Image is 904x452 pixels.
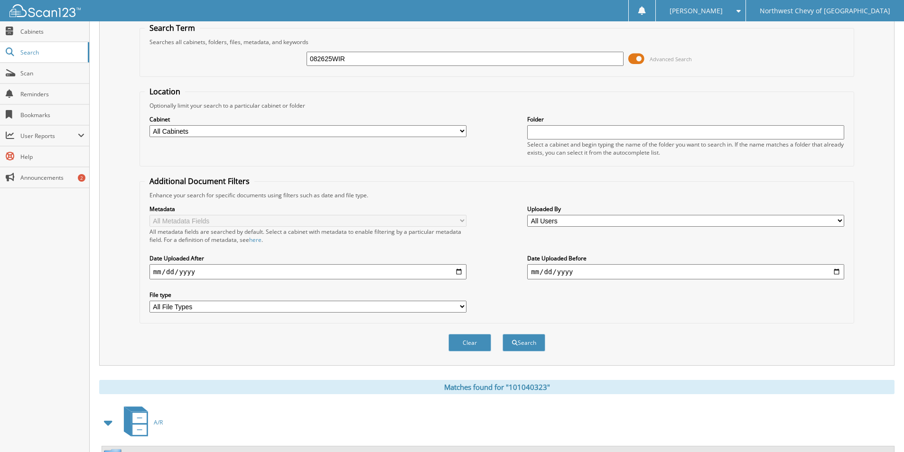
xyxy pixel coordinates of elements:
div: Searches all cabinets, folders, files, metadata, and keywords [145,38,849,46]
span: User Reports [20,132,78,140]
span: Search [20,48,83,56]
label: File type [149,291,466,299]
input: start [149,264,466,279]
div: Optionally limit your search to a particular cabinet or folder [145,101,849,110]
label: Folder [527,115,844,123]
input: end [527,264,844,279]
a: here [249,236,261,244]
span: Scan [20,69,84,77]
button: Search [503,334,545,351]
legend: Additional Document Filters [145,176,254,186]
span: Reminders [20,90,84,98]
label: Cabinet [149,115,466,123]
span: [PERSON_NAME] [670,8,723,14]
div: All metadata fields are searched by default. Select a cabinet with metadata to enable filtering b... [149,228,466,244]
legend: Search Term [145,23,200,33]
button: Clear [448,334,491,351]
img: scan123-logo-white.svg [9,4,81,17]
label: Date Uploaded Before [527,254,844,262]
span: Advanced Search [650,55,692,63]
div: 2 [78,174,85,182]
span: Help [20,153,84,161]
span: A/R [154,418,163,426]
div: Enhance your search for specific documents using filters such as date and file type. [145,191,849,199]
div: Matches found for "101040323" [99,380,895,394]
span: Northwest Chevy of [GEOGRAPHIC_DATA] [760,8,890,14]
label: Date Uploaded After [149,254,466,262]
span: Cabinets [20,28,84,36]
span: Announcements [20,174,84,182]
label: Metadata [149,205,466,213]
label: Uploaded By [527,205,844,213]
div: Select a cabinet and begin typing the name of the folder you want to search in. If the name match... [527,140,844,157]
a: A/R [118,404,163,441]
span: Bookmarks [20,111,84,119]
legend: Location [145,86,185,97]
